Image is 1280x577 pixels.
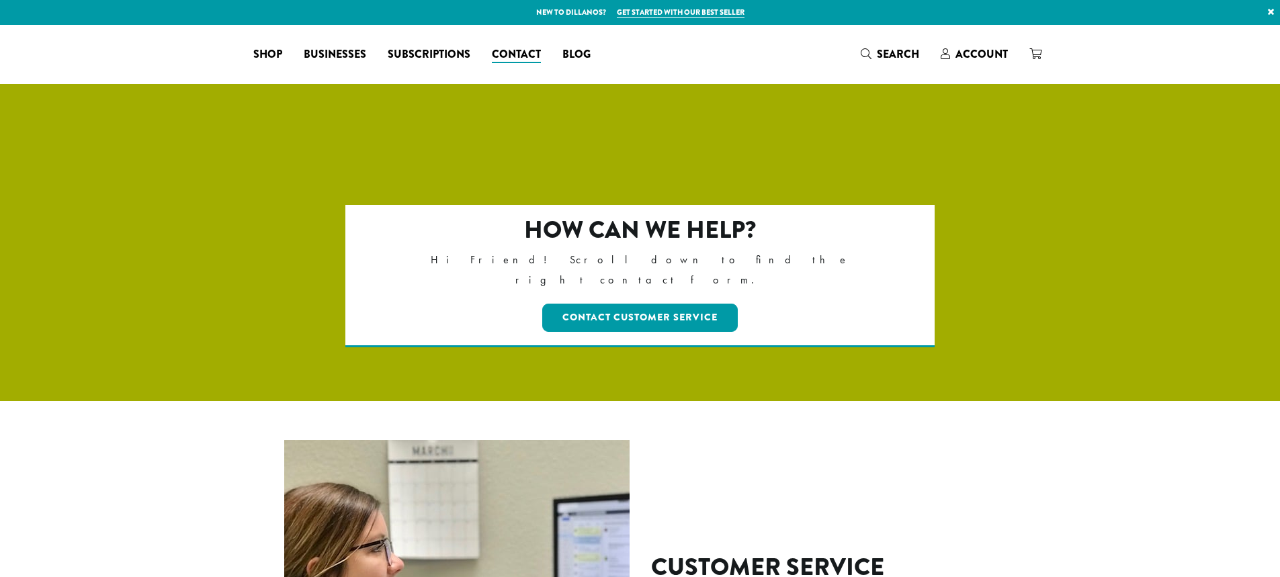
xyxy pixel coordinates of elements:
[403,216,877,245] h2: How can we help?
[617,7,744,18] a: Get started with our best seller
[877,46,919,62] span: Search
[403,250,877,290] p: Hi Friend! Scroll down to find the right contact form.
[850,43,930,65] a: Search
[388,46,470,63] span: Subscriptions
[955,46,1008,62] span: Account
[243,44,293,65] a: Shop
[304,46,366,63] span: Businesses
[253,46,282,63] span: Shop
[542,304,738,332] a: Contact Customer Service
[562,46,591,63] span: Blog
[492,46,541,63] span: Contact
